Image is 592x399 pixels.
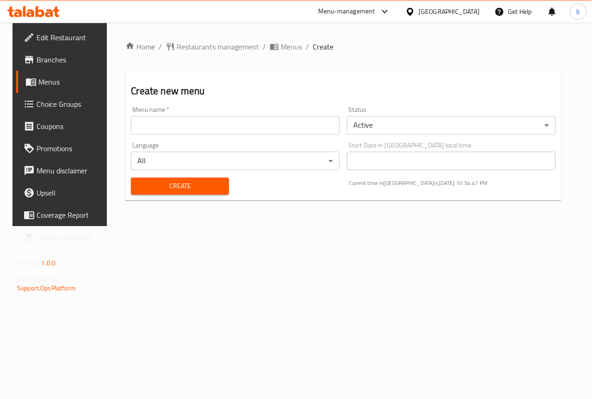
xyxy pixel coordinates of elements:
[37,121,104,132] span: Coupons
[17,257,40,269] span: Version:
[270,41,302,52] a: Menus
[349,179,555,187] p: Current time in [GEOGRAPHIC_DATA] is [DATE] 10:34:41 PM
[37,165,104,176] span: Menu disclaimer
[131,152,339,170] div: All
[131,84,555,98] h2: Create new menu
[138,180,221,192] span: Create
[16,26,111,49] a: Edit Restaurant
[159,41,162,52] li: /
[41,257,55,269] span: 1.0.0
[37,187,104,198] span: Upsell
[17,273,60,285] span: Get support on:
[37,209,104,221] span: Coverage Report
[313,41,333,52] span: Create
[16,160,111,182] a: Menu disclaimer
[16,137,111,160] a: Promotions
[125,41,561,52] nav: breadcrumb
[419,6,480,17] div: [GEOGRAPHIC_DATA]
[37,143,104,154] span: Promotions
[16,93,111,115] a: Choice Groups
[16,71,111,93] a: Menus
[16,182,111,204] a: Upsell
[131,116,339,135] input: Please enter Menu name
[37,232,104,243] span: Grocery Checklist
[306,41,309,52] li: /
[16,49,111,71] a: Branches
[17,282,76,294] a: Support.OpsPlatform
[318,6,375,17] div: Menu-management
[576,6,580,17] span: b
[37,32,104,43] span: Edit Restaurant
[37,98,104,110] span: Choice Groups
[131,178,228,195] button: Create
[125,41,155,52] a: Home
[37,54,104,65] span: Branches
[166,41,259,52] a: Restaurants management
[281,41,302,52] span: Menus
[347,116,555,135] div: Active
[177,41,259,52] span: Restaurants management
[263,41,266,52] li: /
[38,76,104,87] span: Menus
[16,204,111,226] a: Coverage Report
[16,115,111,137] a: Coupons
[16,226,111,248] a: Grocery Checklist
